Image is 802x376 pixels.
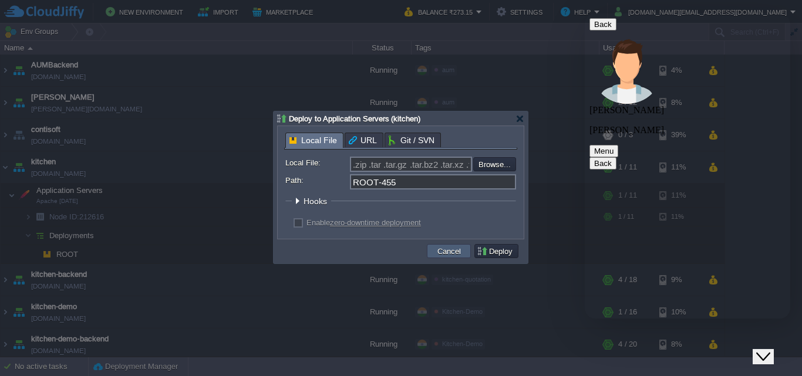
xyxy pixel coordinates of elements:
iframe: chat widget [585,13,790,319]
label: Enable [306,218,421,227]
iframe: chat widget [753,329,790,364]
label: Local File: [285,157,349,169]
span: Hooks [304,197,330,206]
button: Deploy [477,246,516,256]
span: Local File [289,133,337,148]
span: URL [349,133,377,147]
button: Cancel [434,246,464,256]
span: Deploy to Application Servers (kitchen) [289,114,420,123]
span: Git / SVN [389,133,434,147]
a: zero-downtime deployment [330,218,421,227]
label: Path: [285,174,349,187]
